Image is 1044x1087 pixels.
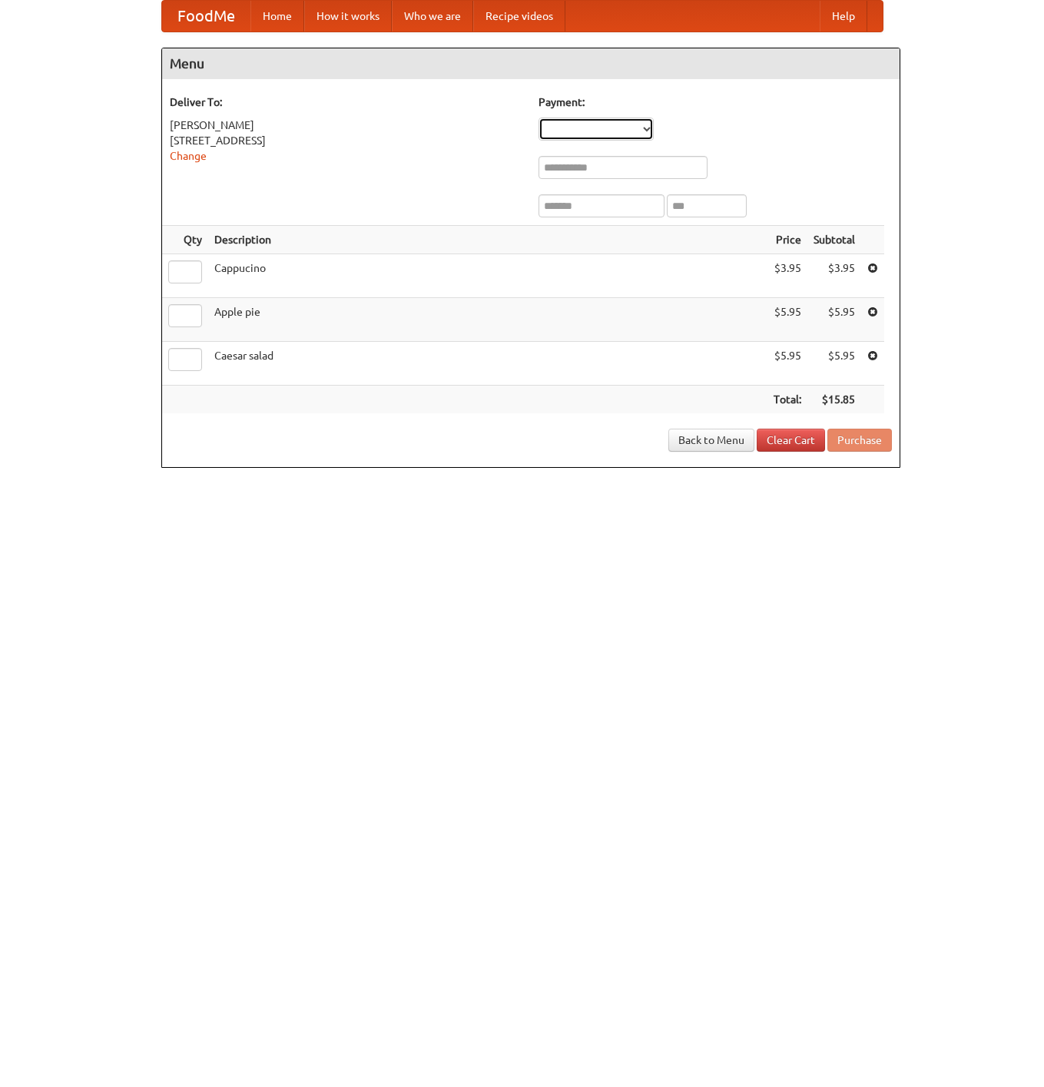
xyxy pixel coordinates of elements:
a: Change [170,150,207,162]
div: [STREET_ADDRESS] [170,133,523,148]
td: $3.95 [767,254,807,298]
td: $5.95 [807,342,861,386]
th: Subtotal [807,226,861,254]
td: $5.95 [767,298,807,342]
td: Apple pie [208,298,767,342]
th: $15.85 [807,386,861,414]
h5: Deliver To: [170,94,523,110]
td: Caesar salad [208,342,767,386]
a: Clear Cart [757,429,825,452]
th: Description [208,226,767,254]
td: $5.95 [767,342,807,386]
a: Help [820,1,867,31]
th: Qty [162,226,208,254]
td: $3.95 [807,254,861,298]
a: Recipe videos [473,1,565,31]
a: Who we are [392,1,473,31]
h4: Menu [162,48,900,79]
button: Purchase [827,429,892,452]
a: FoodMe [162,1,250,31]
th: Total: [767,386,807,414]
a: Home [250,1,304,31]
td: Cappucino [208,254,767,298]
td: $5.95 [807,298,861,342]
th: Price [767,226,807,254]
a: How it works [304,1,392,31]
a: Back to Menu [668,429,754,452]
h5: Payment: [539,94,892,110]
div: [PERSON_NAME] [170,118,523,133]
